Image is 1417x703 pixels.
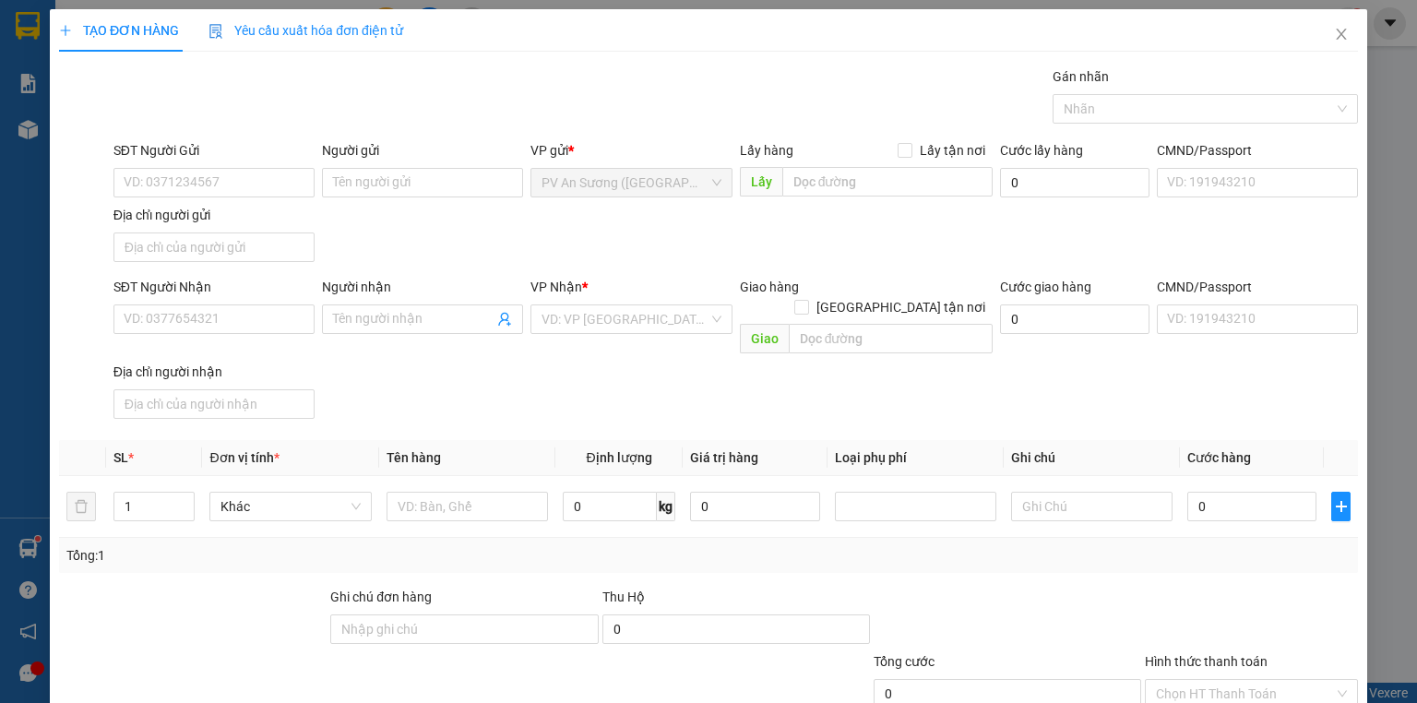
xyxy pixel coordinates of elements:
button: delete [66,492,96,521]
label: Cước giao hàng [1000,280,1091,294]
div: Địa chỉ người nhận [113,362,315,382]
input: Cước lấy hàng [1000,168,1149,197]
button: plus [1331,492,1351,521]
span: Thu Hộ [601,590,644,604]
div: VP gửi [530,140,732,161]
span: plus [59,24,72,37]
span: [GEOGRAPHIC_DATA] tận nơi [809,297,993,317]
div: Địa chỉ người gửi [113,205,315,225]
span: plus [1332,499,1350,514]
input: Địa chỉ của người nhận [113,389,315,419]
input: Ghi Chú [1011,492,1173,521]
div: CMND/Passport [1157,277,1358,297]
span: Giá trị hàng [690,450,758,465]
div: Người nhận [322,277,523,297]
span: close [1334,27,1349,42]
span: user-add [497,312,512,327]
label: Cước lấy hàng [1000,143,1083,158]
div: SĐT Người Nhận [113,277,315,297]
button: Close [1316,9,1367,61]
input: Địa chỉ của người gửi [113,232,315,262]
span: Yêu cầu xuất hóa đơn điện tử [208,23,403,38]
div: CMND/Passport [1157,140,1358,161]
input: VD: Bàn, Ghế [386,492,547,521]
span: SL [113,450,128,465]
span: PV An Sương (Hàng Hóa) [542,169,720,197]
th: Ghi chú [1004,440,1180,476]
label: Hình thức thanh toán [1145,654,1268,669]
img: icon [208,24,223,39]
div: Tổng: 1 [66,545,548,566]
span: Khác [220,493,360,520]
input: 0 [690,492,819,521]
input: Dọc đường [781,167,993,197]
th: Loại phụ phí [828,440,1004,476]
span: VP Nhận [530,280,582,294]
span: Tổng cước [874,654,935,669]
span: Giao [739,324,788,353]
span: TẠO ĐƠN HÀNG [59,23,179,38]
input: Ghi chú đơn hàng [330,614,598,644]
span: Tên hàng [386,450,440,465]
input: Cước giao hàng [1000,304,1149,334]
div: Người gửi [322,140,523,161]
span: Giao hàng [739,280,798,294]
span: Cước hàng [1187,450,1251,465]
span: kg [657,492,675,521]
span: Đơn vị tính [209,450,279,465]
label: Ghi chú đơn hàng [330,590,432,604]
input: Dọc đường [788,324,993,353]
label: Gán nhãn [1053,69,1109,84]
span: Lấy [739,167,781,197]
div: SĐT Người Gửi [113,140,315,161]
span: Lấy tận nơi [912,140,993,161]
span: Lấy hàng [739,143,792,158]
span: Định lượng [586,450,651,465]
